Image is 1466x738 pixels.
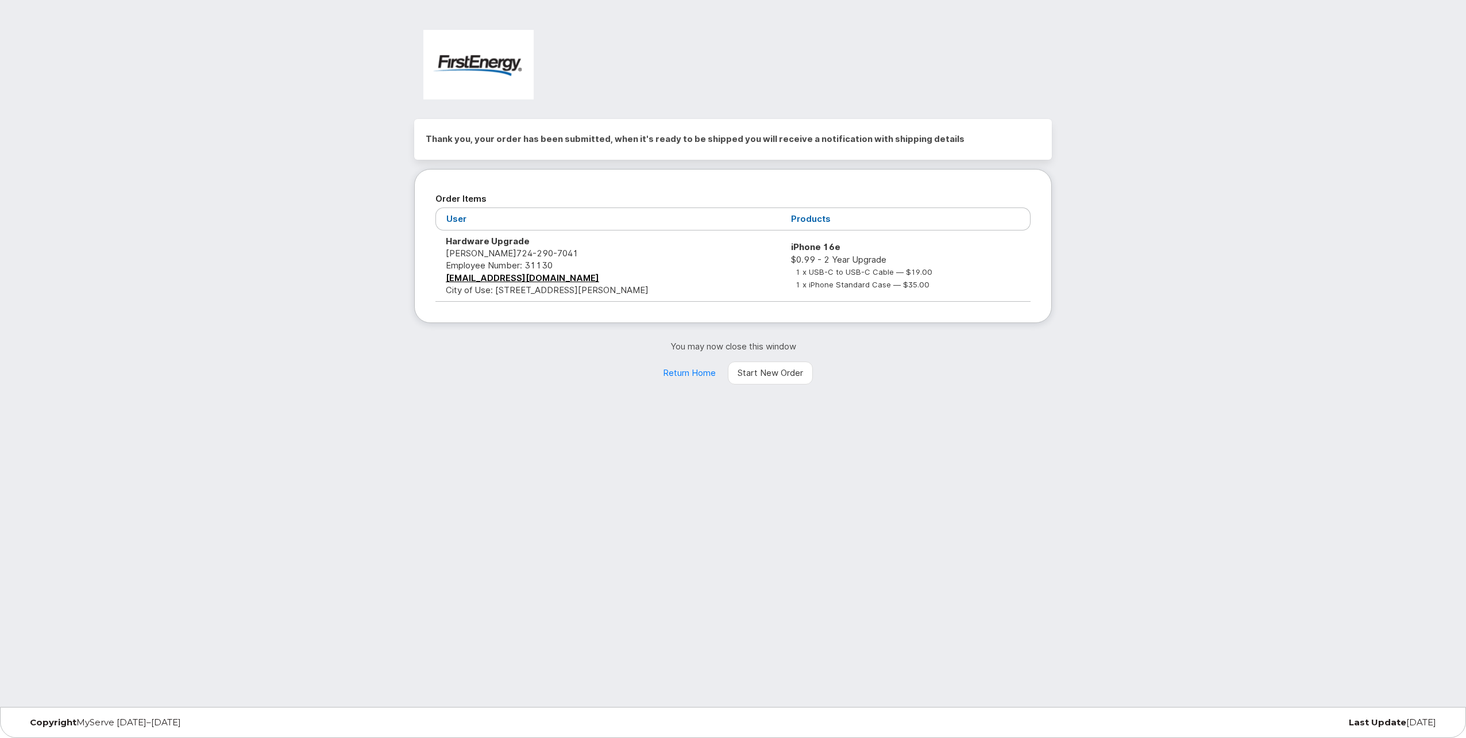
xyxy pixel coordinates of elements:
[791,241,840,252] strong: iPhone 16e
[553,248,578,259] span: 7041
[446,236,530,247] strong: Hardware Upgrade
[796,267,932,276] small: 1 x USB-C to USB-C Cable — $19.00
[653,362,726,385] a: Return Home
[435,190,1031,207] h2: Order Items
[970,718,1445,727] div: [DATE]
[21,718,496,727] div: MyServe [DATE]–[DATE]
[781,207,1031,230] th: Products
[435,207,781,230] th: User
[435,230,781,302] td: [PERSON_NAME] City of Use: [STREET_ADDRESS][PERSON_NAME]
[426,130,1040,148] h2: Thank you, your order has been submitted, when it's ready to be shipped you will receive a notifi...
[781,230,1031,302] td: $0.99 - 2 Year Upgrade
[446,272,599,283] a: [EMAIL_ADDRESS][DOMAIN_NAME]
[796,280,929,289] small: 1 x iPhone Standard Case — $35.00
[533,248,553,259] span: 290
[728,362,813,385] a: Start New Order
[423,30,534,99] img: FirstEnergy Corp
[30,717,76,728] strong: Copyright
[516,248,578,259] span: 724
[1349,717,1406,728] strong: Last Update
[446,260,553,271] span: Employee Number: 31130
[414,340,1052,352] p: You may now close this window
